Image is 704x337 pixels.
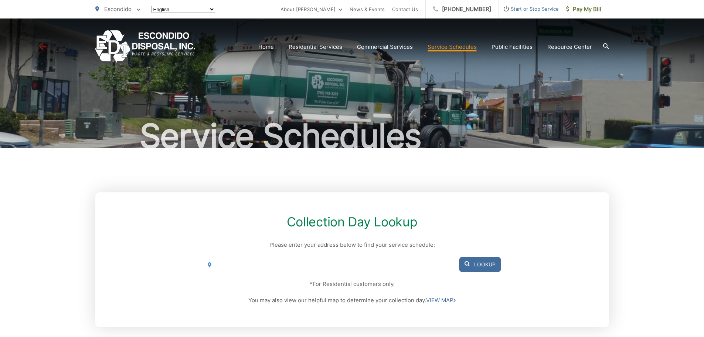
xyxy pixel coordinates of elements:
a: Service Schedules [428,43,477,51]
p: Please enter your address below to find your service schedule: [203,240,501,249]
a: VIEW MAP [426,296,456,305]
a: Resource Center [547,43,592,51]
a: News & Events [350,5,385,14]
span: Escondido [104,6,132,13]
a: Commercial Services [357,43,413,51]
p: *For Residential customers only. [203,280,501,289]
span: Pay My Bill [566,5,601,14]
button: Lookup [459,257,501,272]
a: Home [258,43,274,51]
select: Select a language [152,6,215,13]
a: About [PERSON_NAME] [280,5,342,14]
p: You may also view our helpful map to determine your collection day. [203,296,501,305]
a: Residential Services [289,43,342,51]
a: Public Facilities [492,43,533,51]
h1: Service Schedules [95,118,609,155]
a: Contact Us [392,5,418,14]
h2: Collection Day Lookup [203,215,501,229]
a: EDCD logo. Return to the homepage. [95,30,195,63]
